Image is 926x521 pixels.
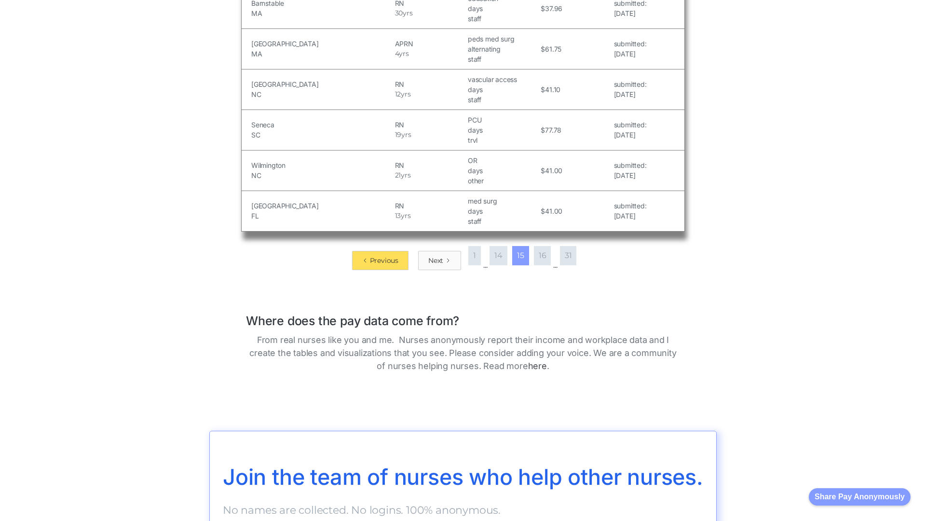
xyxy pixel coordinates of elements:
h5: vascular access [468,74,538,84]
button: Share Pay Anonymously [809,488,911,506]
h5: staff [468,95,538,105]
h5: med surg [468,196,538,206]
h5: yrs [401,89,410,99]
h5: peds med surg [468,34,538,44]
h5: 41.00 [545,206,562,216]
div: Next [428,256,443,265]
h5: $ [541,44,545,54]
h5: submitted: [614,120,647,130]
a: submitted:[DATE] [614,201,647,221]
h5: 12 [395,89,401,99]
h5: $ [541,125,545,135]
div: ... [483,260,487,270]
h5: [DATE] [614,8,647,18]
h5: OR [468,155,538,165]
h5: PCU [468,115,538,125]
h5: [GEOGRAPHIC_DATA] [251,39,393,49]
h5: yrs [401,130,411,140]
h5: 41.10 [545,84,560,95]
a: submitted:[DATE] [614,160,647,180]
h1: Where does the pay data come from? [246,304,680,329]
h5: submitted: [614,79,647,89]
h5: [GEOGRAPHIC_DATA] [251,79,393,89]
h5: [DATE] [614,211,647,221]
h5: [GEOGRAPHIC_DATA] [251,201,393,211]
h5: trvl [468,135,538,145]
h5: yrs [403,8,412,18]
a: here [528,361,547,371]
h5: submitted: [614,160,647,170]
h5: APRN [395,39,465,49]
h5: NC [251,170,393,180]
h5: 13 [395,211,401,221]
h5: submitted: [614,201,647,211]
div: ... [553,260,557,270]
h5: staff [468,216,538,226]
span: Join the team of nurses who help other nurses. [223,464,703,490]
h5: alternating [468,44,538,54]
a: Previous Page [352,251,409,270]
div: Previous [370,256,398,265]
h5: RN [395,120,465,130]
a: 1 [468,246,481,265]
a: submitted:[DATE] [614,120,647,140]
h5: yrs [401,211,410,221]
h5: Seneca [251,120,393,130]
h5: staff [468,54,538,64]
h5: 21 [395,170,401,180]
h5: staff [468,14,538,24]
h5: other [468,176,538,186]
a: 15 [512,246,529,265]
a: submitted:[DATE] [614,79,647,99]
h5: submitted: [614,39,647,49]
h5: MA [251,8,393,18]
h5: [DATE] [614,89,647,99]
h5: FL [251,211,393,221]
h5: days [468,84,538,95]
h5: yrs [401,170,410,180]
h5: RN [395,201,465,211]
a: 16 [534,246,551,265]
h5: 41.00 [545,165,562,176]
h5: MA [251,49,393,59]
h5: 30 [395,8,403,18]
h5: NC [251,89,393,99]
a: submitted:[DATE] [614,39,647,59]
h5: RN [395,79,465,89]
h5: days [468,165,538,176]
h5: $ [541,84,545,95]
h5: days [468,125,538,135]
h5: 61.75 [545,44,561,54]
a: 14 [490,246,507,265]
h5: 37.96 [545,3,562,14]
a: Next Page [418,251,461,270]
h5: 77.78 [545,125,561,135]
h5: [DATE] [614,130,647,140]
h5: yrs [399,49,409,59]
h5: RN [395,160,465,170]
h5: [DATE] [614,170,647,180]
h5: [DATE] [614,49,647,59]
h5: $ [541,206,545,216]
h5: $ [541,165,545,176]
a: 31 [560,246,577,265]
h5: Wilmington [251,160,393,170]
p: From real nurses like you and me. Nurses anonymously report their income and workplace data and I... [246,333,680,372]
h5: days [468,3,538,14]
h5: days [468,206,538,216]
p: No names are collected. No logins. 100% anonymous. [223,502,703,518]
h5: 19 [395,130,402,140]
h5: SC [251,130,393,140]
h5: $ [541,3,545,14]
h5: 4 [395,49,399,59]
div: List [241,241,685,270]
